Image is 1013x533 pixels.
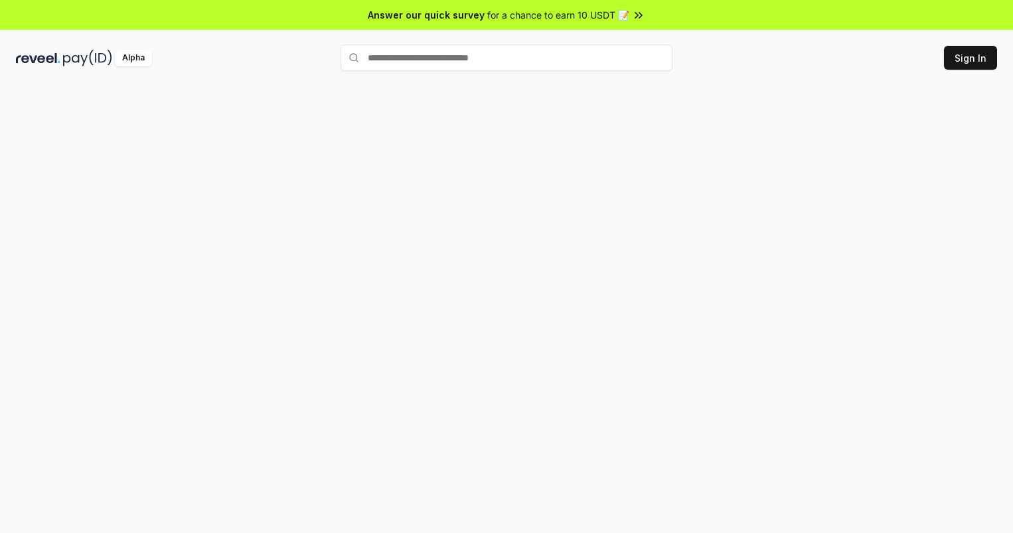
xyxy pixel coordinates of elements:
img: reveel_dark [16,50,60,66]
span: Answer our quick survey [368,8,485,22]
button: Sign In [944,46,997,70]
span: for a chance to earn 10 USDT 📝 [487,8,629,22]
div: Alpha [115,50,152,66]
img: pay_id [63,50,112,66]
